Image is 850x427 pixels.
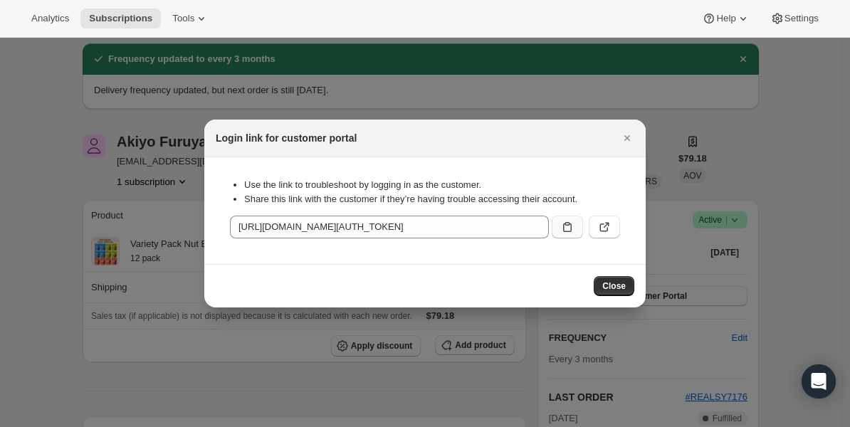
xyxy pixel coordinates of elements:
[216,131,357,145] h2: Login link for customer portal
[617,128,637,148] button: Close
[172,13,194,24] span: Tools
[244,192,620,206] li: Share this link with the customer if they’re having trouble accessing their account.
[80,9,161,28] button: Subscriptions
[594,276,634,296] button: Close
[693,9,758,28] button: Help
[164,9,217,28] button: Tools
[31,13,69,24] span: Analytics
[23,9,78,28] button: Analytics
[785,13,819,24] span: Settings
[602,280,626,292] span: Close
[244,178,620,192] li: Use the link to troubleshoot by logging in as the customer.
[762,9,827,28] button: Settings
[89,13,152,24] span: Subscriptions
[802,364,836,399] div: Open Intercom Messenger
[716,13,735,24] span: Help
